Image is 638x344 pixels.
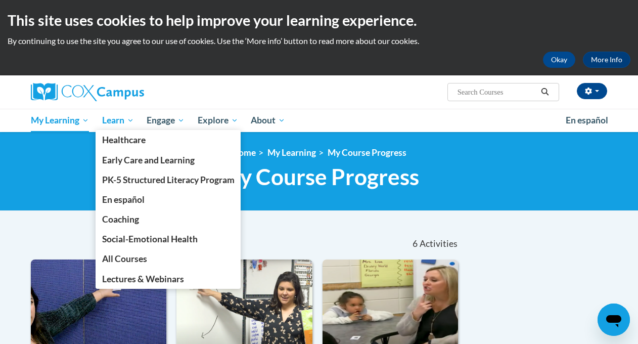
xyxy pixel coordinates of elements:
[191,109,245,132] a: Explore
[102,274,184,284] span: Lectures & Webinars
[577,83,607,99] button: Account Settings
[267,147,316,158] a: My Learning
[102,253,147,264] span: All Courses
[102,135,146,145] span: Healthcare
[420,238,458,249] span: Activities
[583,52,630,68] a: More Info
[23,109,615,132] div: Main menu
[31,114,89,126] span: My Learning
[102,114,134,126] span: Learn
[96,269,241,289] a: Lectures & Webinars
[102,234,198,244] span: Social-Emotional Health
[96,249,241,269] a: All Courses
[102,194,145,205] span: En español
[8,10,630,30] h2: This site uses cookies to help improve your learning experience.
[96,150,241,170] a: Early Care and Learning
[96,209,241,229] a: Coaching
[102,155,195,165] span: Early Care and Learning
[96,190,241,209] a: En español
[198,114,238,126] span: Explore
[31,83,213,101] a: Cox Campus
[96,170,241,190] a: PK-5 Structured Literacy Program
[96,130,241,150] a: Healthcare
[566,115,608,125] span: En español
[328,147,406,158] a: My Course Progress
[8,35,630,47] p: By continuing to use the site you agree to our use of cookies. Use the ‘More info’ button to read...
[543,52,575,68] button: Okay
[413,238,418,249] span: 6
[24,109,96,132] a: My Learning
[559,110,615,131] a: En español
[232,147,256,158] a: Home
[598,304,630,336] iframe: Button to launch messaging window
[102,214,139,225] span: Coaching
[31,83,144,101] img: Cox Campus
[537,86,553,98] button: Search
[96,229,241,249] a: Social-Emotional Health
[245,109,292,132] a: About
[251,114,285,126] span: About
[102,175,235,185] span: PK-5 Structured Literacy Program
[140,109,191,132] a: Engage
[147,114,185,126] span: Engage
[457,86,537,98] input: Search Courses
[96,109,141,132] a: Learn
[219,163,419,190] span: My Course Progress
